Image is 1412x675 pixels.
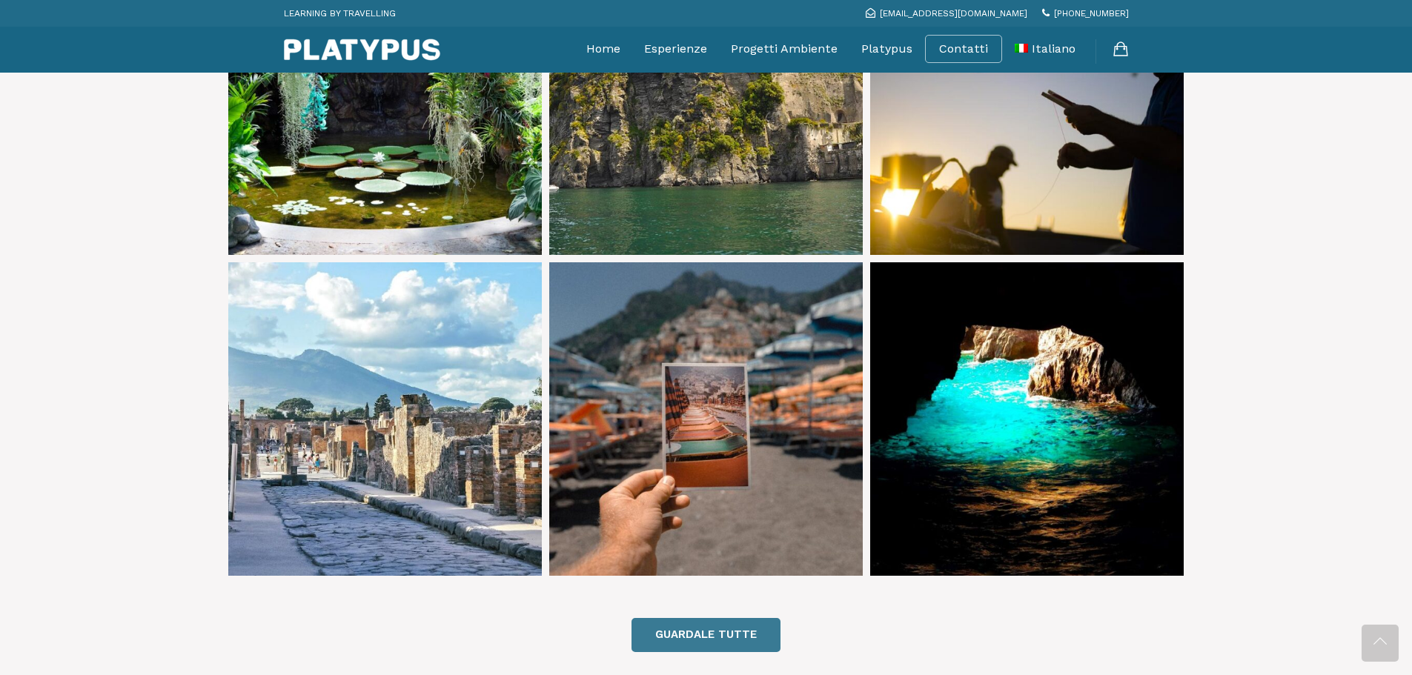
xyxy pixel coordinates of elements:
a: Contatti [939,41,988,56]
img: Platypus [284,39,440,61]
span: Italiano [1032,41,1075,56]
a: [PHONE_NUMBER] [1042,8,1129,19]
a: [EMAIL_ADDRESS][DOMAIN_NAME] [866,8,1027,19]
a: Home [586,30,620,67]
a: Platypus [861,30,912,67]
a: Italiano [1015,30,1075,67]
a: Esperienze [644,30,707,67]
a: Progetti Ambiente [731,30,838,67]
p: LEARNING BY TRAVELLING [284,4,396,23]
span: [PHONE_NUMBER] [1054,8,1129,19]
span: [EMAIL_ADDRESS][DOMAIN_NAME] [880,8,1027,19]
a: GUARDALE TUTTE [632,618,780,651]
